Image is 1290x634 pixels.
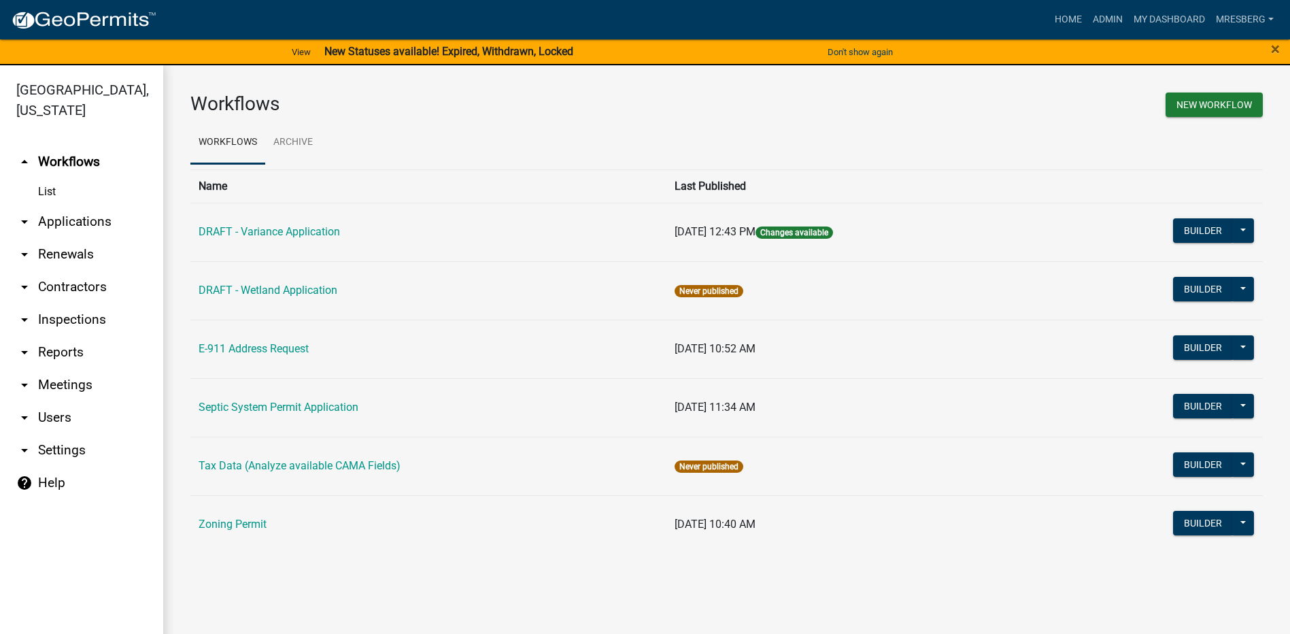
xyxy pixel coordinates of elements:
a: View [286,41,316,63]
button: Builder [1173,394,1233,418]
a: My Dashboard [1128,7,1210,33]
a: DRAFT - Wetland Application [199,284,337,297]
span: [DATE] 10:40 AM [675,518,756,531]
span: [DATE] 12:43 PM [675,225,756,238]
button: Builder [1173,218,1233,243]
button: Builder [1173,335,1233,360]
a: DRAFT - Variance Application [199,225,340,238]
span: × [1271,39,1280,59]
i: help [16,475,33,491]
button: New Workflow [1166,93,1263,117]
i: arrow_drop_down [16,312,33,328]
a: Tax Data (Analyze available CAMA Fields) [199,459,401,472]
h3: Workflows [190,93,717,116]
th: Name [190,169,666,203]
span: Changes available [756,227,833,239]
span: Never published [675,285,743,297]
strong: New Statuses available! Expired, Withdrawn, Locked [324,45,573,58]
i: arrow_drop_down [16,279,33,295]
i: arrow_drop_down [16,442,33,458]
a: Workflows [190,121,265,165]
i: arrow_drop_down [16,410,33,426]
button: Close [1271,41,1280,57]
a: Septic System Permit Application [199,401,358,414]
button: Don't show again [822,41,898,63]
i: arrow_drop_up [16,154,33,170]
span: Never published [675,461,743,473]
a: mresberg [1210,7,1279,33]
button: Builder [1173,277,1233,301]
a: Home [1049,7,1087,33]
a: E-911 Address Request [199,342,309,355]
i: arrow_drop_down [16,214,33,230]
button: Builder [1173,511,1233,535]
span: [DATE] 10:52 AM [675,342,756,355]
span: [DATE] 11:34 AM [675,401,756,414]
th: Last Published [666,169,1048,203]
i: arrow_drop_down [16,377,33,393]
a: Admin [1087,7,1128,33]
a: Zoning Permit [199,518,267,531]
i: arrow_drop_down [16,344,33,361]
a: Archive [265,121,321,165]
button: Builder [1173,452,1233,477]
i: arrow_drop_down [16,246,33,263]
